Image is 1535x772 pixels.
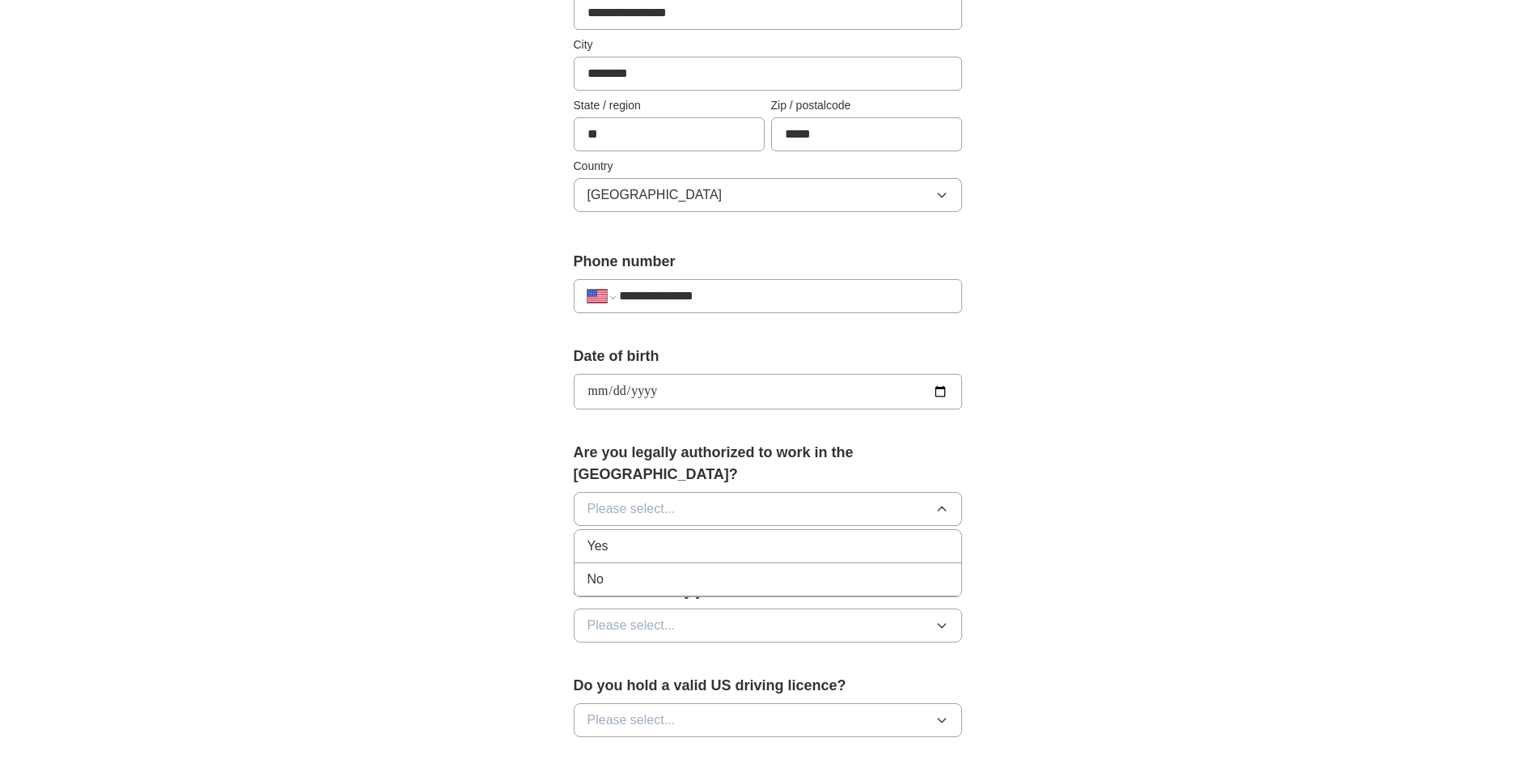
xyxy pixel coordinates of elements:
button: [GEOGRAPHIC_DATA] [574,178,962,212]
label: Zip / postalcode [771,97,962,114]
label: Are you legally authorized to work in the [GEOGRAPHIC_DATA]? [574,442,962,486]
button: Please select... [574,703,962,737]
span: Please select... [587,499,676,519]
label: Date of birth [574,346,962,367]
span: Please select... [587,616,676,635]
button: Please select... [574,609,962,643]
label: State / region [574,97,765,114]
label: Country [574,158,962,175]
label: Phone number [574,251,962,273]
label: Do you hold a valid US driving licence? [574,675,962,697]
span: Please select... [587,710,676,730]
span: [GEOGRAPHIC_DATA] [587,185,723,205]
label: City [574,36,962,53]
span: No [587,570,604,589]
span: Yes [587,537,608,556]
button: Please select... [574,492,962,526]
